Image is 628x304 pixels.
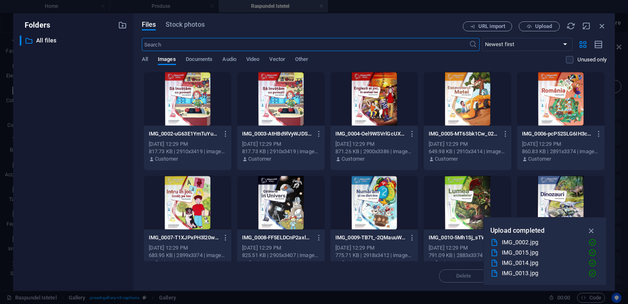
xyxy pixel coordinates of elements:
[242,130,312,138] p: IMG_0003-AtHBd9lVyWJDSvRSWCnmRQ.jpg
[490,225,545,236] p: Upload completed
[502,238,582,247] div: IMG_0002.jpg
[149,234,219,241] p: IMG_0007-T1XJPxPH3l20wocyoogCUw.jpg
[155,155,178,163] p: Customer
[577,56,607,63] p: Displays only files that are not in use on the website. Files added during this session can still...
[502,248,582,257] div: IMG_0015.jpg
[20,20,50,30] p: Folders
[248,259,271,267] p: Customer
[149,130,219,138] p: IMG_0002-uG63E1YmTuYunbHkxcSBPw.jpg
[149,140,226,148] div: [DATE] 12:29 PM
[142,20,156,30] span: Files
[166,20,204,30] span: Stock photos
[342,259,365,267] p: Customer
[149,244,226,252] div: [DATE] 12:29 PM
[246,54,259,66] span: Video
[429,130,499,138] p: IMG_0005-MT6Sbk1Cw_02gn685XrsPQ.jpg
[186,54,213,66] span: Documents
[158,54,176,66] span: Images
[335,140,413,148] div: [DATE] 12:29 PM
[429,244,506,252] div: [DATE] 12:29 PM
[502,269,582,278] div: IMG_0013.jpg
[463,21,512,31] button: URL import
[248,155,271,163] p: Customer
[535,24,552,29] span: Upload
[522,130,592,138] p: IMG_0006-pcP52SLG6IH3cXtn3K-fHg.jpg
[149,148,226,155] div: 817.73 KB | 2910x3419 | image/jpeg
[36,36,112,45] p: All files
[295,54,308,66] span: Other
[335,234,406,241] p: IMG_0009-TB7t_-2QMauuW1s0Ow6yew.jpg
[566,21,575,30] i: Reload
[522,148,600,155] div: 860.83 KB | 2891x3374 | image/jpeg
[502,258,582,268] div: IMG_0014.jpg
[155,259,178,267] p: Customer
[429,234,499,241] p: IMG_0010-5Mh1Sj_sTWI4pzaaOjioYA.jpg
[528,155,551,163] p: Customer
[242,140,320,148] div: [DATE] 12:29 PM
[335,130,406,138] p: IMG_0004-Oel9WSVrlGcUXqe4muFriQ.jpg
[269,54,285,66] span: Vector
[118,21,127,30] i: Create new folder
[522,140,600,148] div: [DATE] 12:29 PM
[242,234,312,241] p: IMG_0008-FF5ELDCnP2axl5g699-U2Q.jpg
[9,101,38,121] span: Add elements
[429,140,506,148] div: [DATE] 12:29 PM
[435,155,458,163] p: Customer
[342,155,365,163] p: Customer
[429,148,506,155] div: 649.98 KB | 2910x3414 | image/jpeg
[142,54,148,66] span: All
[335,252,413,259] div: 775.71 KB | 2918x3412 | image/jpeg
[3,49,27,155] div: Drop content here
[335,244,413,252] div: [DATE] 12:29 PM
[20,35,21,46] div: ​
[582,21,591,30] i: Minimize
[478,24,505,29] span: URL import
[335,148,413,155] div: 871.26 KB | 2900x3386 | image/jpeg
[598,21,607,30] i: Close
[242,252,320,259] div: 825.51 KB | 2905x3407 | image/jpeg
[429,252,506,259] div: 791.09 KB | 2883x3374 | image/jpeg
[222,54,236,66] span: Audio
[242,244,320,252] div: [DATE] 12:29 PM
[435,259,458,267] p: Customer
[9,124,38,144] span: Paste clipboard
[242,148,320,155] div: 817.73 KB | 2910x3419 | image/jpeg
[142,38,469,51] input: Search
[519,21,560,31] button: Upload
[149,252,226,259] div: 683.95 KB | 2899x3374 | image/jpeg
